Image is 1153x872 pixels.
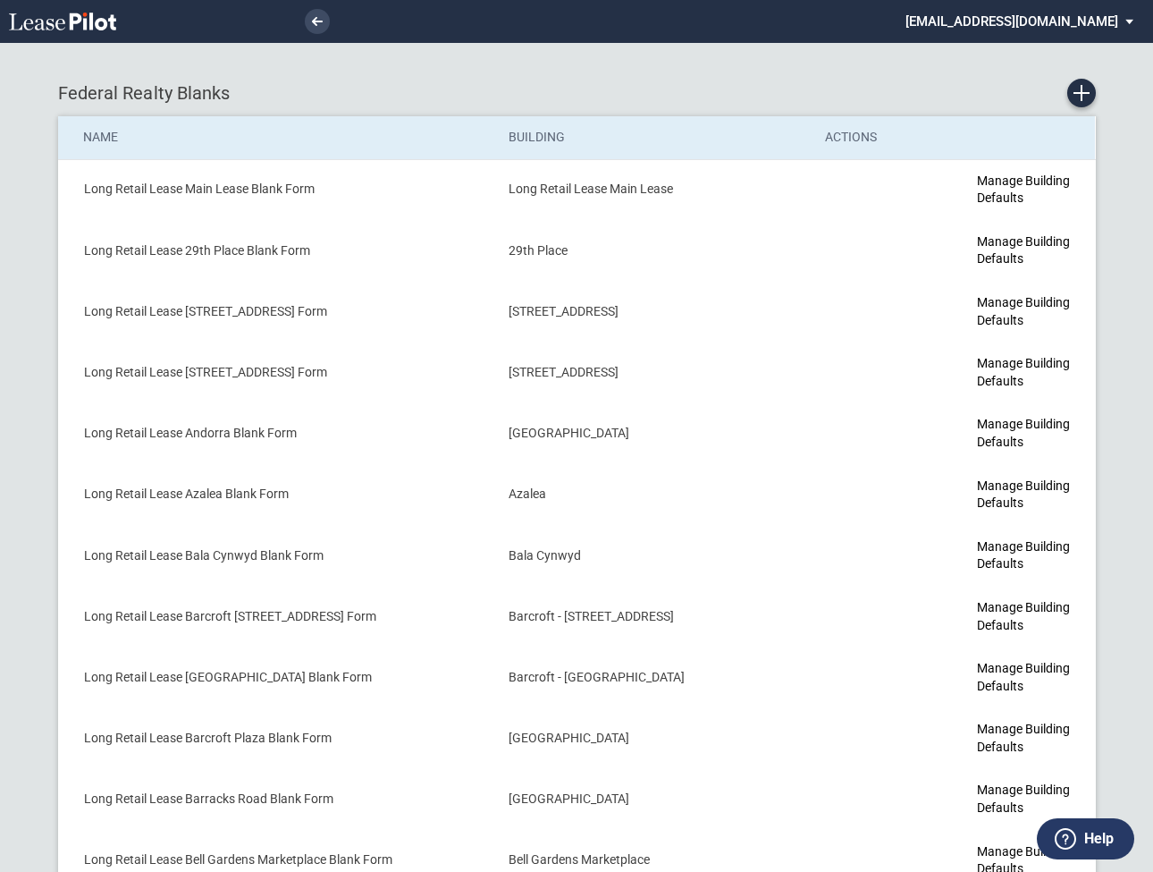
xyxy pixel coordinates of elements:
[58,648,496,708] td: Long Retail Lease [GEOGRAPHIC_DATA] Blank Form
[977,174,1070,206] a: Manage Building Defaults
[58,116,496,159] th: Name
[977,722,1070,754] a: Manage Building Defaults
[58,343,496,403] td: Long Retail Lease [STREET_ADDRESS] Form
[58,586,496,647] td: Long Retail Lease Barcroft [STREET_ADDRESS] Form
[496,403,812,464] td: [GEOGRAPHIC_DATA]
[977,417,1070,449] a: Manage Building Defaults
[1037,818,1134,859] button: Help
[58,464,496,525] td: Long Retail Lease Azalea Blank Form
[496,525,812,586] td: Bala Cynwyd
[496,281,812,342] td: [STREET_ADDRESS]
[58,220,496,281] td: Long Retail Lease 29th Place Blank Form
[496,343,812,403] td: [STREET_ADDRESS]
[977,539,1070,571] a: Manage Building Defaults
[1067,79,1096,107] a: Create new Blank Form
[977,661,1070,693] a: Manage Building Defaults
[496,116,812,159] th: Building
[977,783,1070,815] a: Manage Building Defaults
[812,116,964,159] th: Actions
[496,769,812,830] td: [GEOGRAPHIC_DATA]
[977,478,1070,511] a: Manage Building Defaults
[58,281,496,342] td: Long Retail Lease [STREET_ADDRESS] Form
[58,769,496,830] td: Long Retail Lease Barracks Road Blank Form
[496,220,812,281] td: 29th Place
[496,648,812,708] td: Barcroft - [GEOGRAPHIC_DATA]
[977,234,1070,267] a: Manage Building Defaults
[496,708,812,769] td: [GEOGRAPHIC_DATA]
[496,159,812,220] td: Long Retail Lease Main Lease
[977,295,1070,327] a: Manage Building Defaults
[58,159,496,220] td: Long Retail Lease Main Lease Blank Form
[977,600,1070,632] a: Manage Building Defaults
[496,586,812,647] td: Barcroft - [STREET_ADDRESS]
[1084,827,1114,851] label: Help
[977,356,1070,388] a: Manage Building Defaults
[58,708,496,769] td: Long Retail Lease Barcroft Plaza Blank Form
[58,79,1096,107] div: Federal Realty Blanks
[58,525,496,586] td: Long Retail Lease Bala Cynwyd Blank Form
[496,464,812,525] td: Azalea
[58,403,496,464] td: Long Retail Lease Andorra Blank Form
